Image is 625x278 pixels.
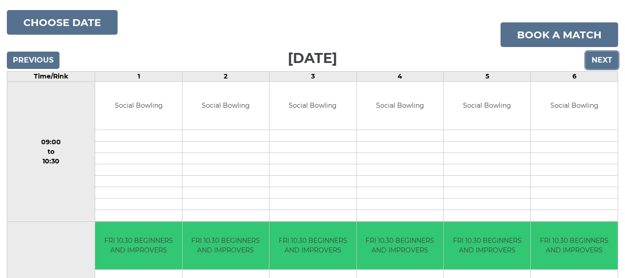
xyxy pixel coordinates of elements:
td: Social Bowling [531,82,618,130]
a: Book a match [501,22,618,47]
td: 09:00 to 10:30 [7,82,95,222]
td: 6 [531,72,618,82]
td: Social Bowling [269,82,356,130]
td: Social Bowling [357,82,443,130]
button: Choose date [7,10,118,35]
td: FRI 10.30 BEGINNERS AND IMPROVERS [95,222,182,270]
td: Social Bowling [95,82,182,130]
td: 3 [269,72,356,82]
td: 2 [182,72,269,82]
td: Social Bowling [444,82,530,130]
input: Previous [7,52,59,69]
td: 4 [356,72,443,82]
td: 5 [444,72,531,82]
td: FRI 10.30 BEGINNERS AND IMPROVERS [531,222,618,270]
td: 1 [95,72,182,82]
td: Social Bowling [183,82,269,130]
td: FRI 10.30 BEGINNERS AND IMPROVERS [444,222,530,270]
td: FRI 10.30 BEGINNERS AND IMPROVERS [357,222,443,270]
td: FRI 10.30 BEGINNERS AND IMPROVERS [183,222,269,270]
td: FRI 10.30 BEGINNERS AND IMPROVERS [269,222,356,270]
input: Next [586,52,618,69]
td: Time/Rink [7,72,95,82]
